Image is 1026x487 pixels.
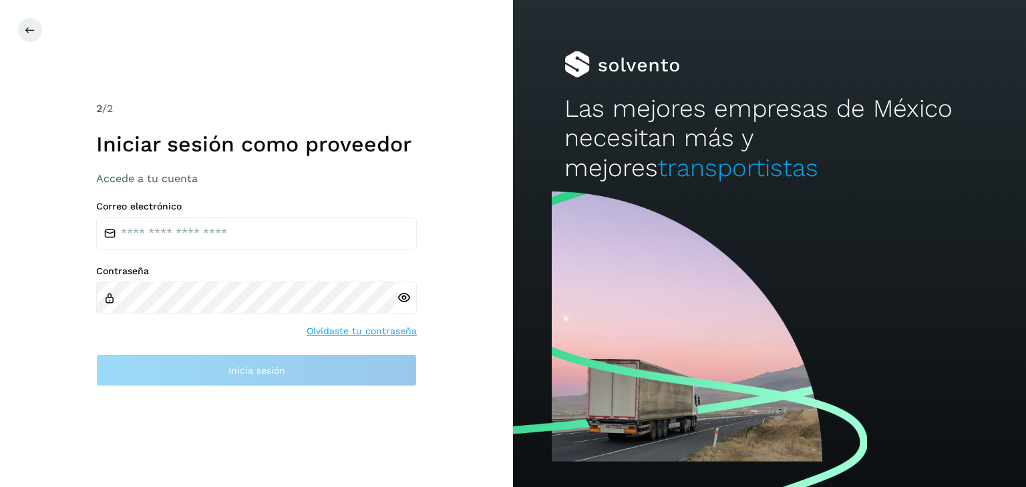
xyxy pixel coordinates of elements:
[658,153,818,182] span: transportistas
[96,102,102,115] span: 2
[96,201,417,212] label: Correo electrónico
[96,101,417,117] div: /2
[96,354,417,386] button: Inicia sesión
[564,94,975,183] h2: Las mejores empresas de México necesitan más y mejores
[307,324,417,338] a: Olvidaste tu contraseña
[96,266,417,277] label: Contraseña
[96,131,417,157] h1: Iniciar sesión como proveedor
[228,366,285,375] span: Inicia sesión
[96,172,417,185] h3: Accede a tu cuenta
